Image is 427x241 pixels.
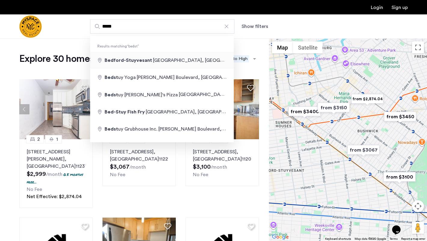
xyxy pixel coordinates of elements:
h1: Explore 30 homes and apartments [19,53,162,65]
button: Show satellite imagery [293,41,323,53]
span: [GEOGRAPHIC_DATA], [GEOGRAPHIC_DATA], [GEOGRAPHIC_DATA] [153,58,306,63]
button: Map camera controls [412,200,424,212]
span: Bed-Stuy Fish Fry [105,110,145,114]
span: uy Yoga [105,75,137,80]
span: $3,067 [110,164,130,170]
span: [PERSON_NAME] Boulevard, [GEOGRAPHIC_DATA], [GEOGRAPHIC_DATA], [GEOGRAPHIC_DATA] [137,75,354,80]
p: [STREET_ADDRESS] 11221 [110,148,169,163]
button: Toggle fullscreen view [412,41,424,53]
span: $2,999 [27,171,46,177]
img: Google [270,233,290,241]
a: Open this area in Google Maps (opens a new window) [270,233,290,241]
span: $3,100 [193,164,211,170]
span: [GEOGRAPHIC_DATA], [GEOGRAPHIC_DATA] [179,92,280,97]
input: Apartment Search [90,19,234,34]
a: Cazamio Logo [19,15,42,38]
span: [PERSON_NAME] Boulevard, [GEOGRAPHIC_DATA], [GEOGRAPHIC_DATA], [GEOGRAPHIC_DATA] [158,126,376,131]
img: logo [19,15,42,38]
a: Login [371,5,383,10]
span: uy Grubhouse Inc. [105,127,158,131]
button: Next apartment [249,104,259,114]
button: Next apartment [83,104,93,114]
a: 21[STREET_ADDRESS][PERSON_NAME], [GEOGRAPHIC_DATA]112370.5 months free...No FeeNet Effective: $2,... [19,139,93,208]
span: uy [PERSON_NAME]'s Pizza [105,92,179,97]
span: Net Effective: $2,874.04 [27,194,82,199]
a: Terms (opens in new tab) [390,237,398,241]
a: Registration [392,5,408,10]
span: No Fee [110,172,125,177]
sub: /month [211,165,227,170]
sub: /month [130,165,146,170]
a: 31[STREET_ADDRESS], [GEOGRAPHIC_DATA]11221No Fee [102,139,176,186]
span: Results matching [90,43,234,49]
img: 22_638155377303699184.jpeg [19,79,93,139]
span: Bedford-Stuyvesant [105,58,152,63]
a: Report a map error [401,237,425,241]
button: Previous apartment [19,104,29,114]
span: [GEOGRAPHIC_DATA], [GEOGRAPHIC_DATA] [146,109,247,114]
div: from $3150 [315,101,352,114]
p: [STREET_ADDRESS] 11207 [193,148,252,163]
span: No Fee [193,172,208,177]
q: bedst [127,44,139,48]
button: Drag Pegman onto the map to open Street View [412,222,424,234]
div: from $3100 [381,170,418,184]
span: Map data ©2025 Google [355,237,386,240]
a: 21[STREET_ADDRESS], [GEOGRAPHIC_DATA]11207No Fee [185,139,259,186]
span: 1 [56,136,58,143]
button: Show or hide filters [242,23,268,30]
span: Bedst [105,127,118,131]
span: No Fee [27,187,42,192]
div: from $3067 [345,143,382,157]
sub: /month [46,172,63,177]
span: Bedst [105,92,118,97]
ng-select: sort-apartment [209,53,259,64]
button: Show street map [272,41,293,53]
div: from $2,874.04 [349,92,386,106]
button: Keyboard shortcuts [325,237,351,241]
div: from $3450 [382,110,419,123]
iframe: chat widget [390,217,409,235]
div: from $3400 [286,105,323,118]
span: Bedst [105,75,118,80]
p: [STREET_ADDRESS][PERSON_NAME] 11237 [27,148,85,170]
span: 2 [37,136,40,143]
